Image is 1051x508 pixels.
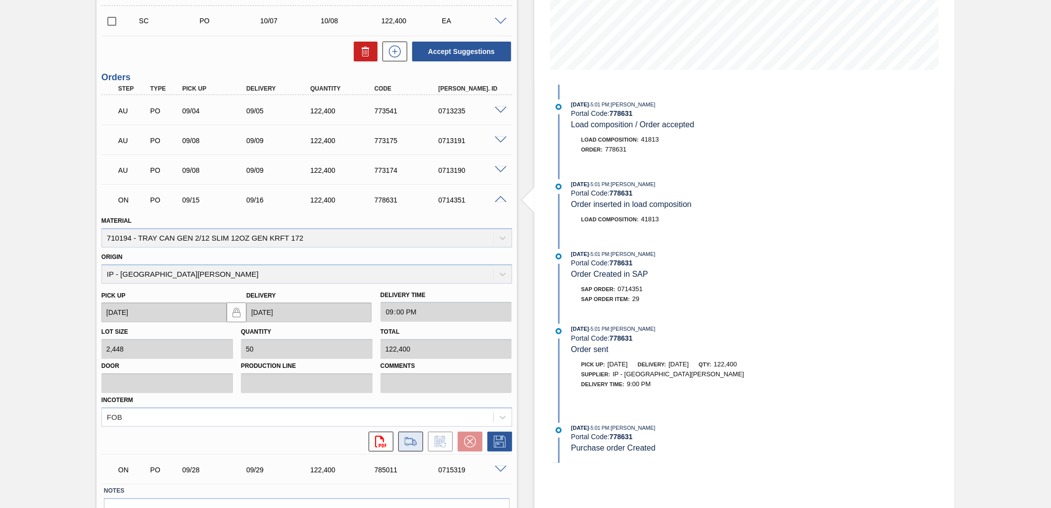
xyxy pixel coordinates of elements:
div: 0713235 [436,107,508,115]
div: Purchase order [148,196,182,204]
div: 0715319 [436,466,508,474]
span: Delivery: [638,361,666,367]
span: : [PERSON_NAME] [609,425,656,431]
div: 122,400 [308,137,380,145]
div: Open PDF file [364,432,393,452]
span: Qty: [699,361,711,367]
div: [PERSON_NAME]. ID [436,85,508,92]
span: 0714351 [618,285,643,293]
button: Accept Suggestions [412,42,511,61]
div: 0713191 [436,137,508,145]
input: mm/dd/yyyy [246,303,372,322]
label: Quantity [241,328,271,335]
div: 122,400 [308,196,380,204]
span: Load Composition : [581,216,639,222]
div: 0714351 [436,196,508,204]
div: Purchase order [197,17,265,25]
div: 122,400 [379,17,447,25]
span: Order : [581,147,603,152]
img: atual [556,328,562,334]
strong: 778631 [610,334,633,342]
div: Suggestion Created [137,17,205,25]
div: Quantity [308,85,380,92]
div: Purchase order [148,166,182,174]
span: Order inserted in load composition [571,200,692,208]
div: FOB [107,413,122,421]
span: Pick up: [581,361,605,367]
div: 0713190 [436,166,508,174]
span: Load composition / Order accepted [571,120,694,129]
div: Delete Suggestions [349,42,378,61]
div: Portal Code: [571,109,806,117]
div: 09/29/2025 [244,466,316,474]
div: Go to Load Composition [393,432,423,452]
div: 09/16/2025 [244,196,316,204]
div: 09/05/2025 [244,107,316,115]
div: 122,400 [308,166,380,174]
div: 122,400 [308,107,380,115]
span: - 5:01 PM [589,326,610,332]
div: 773541 [372,107,444,115]
div: Purchase order [148,107,182,115]
div: Cancel Order [453,432,482,452]
img: atual [556,184,562,190]
div: Pick up [180,85,252,92]
p: AU [118,166,147,174]
span: : [PERSON_NAME] [609,102,656,107]
span: : [PERSON_NAME] [609,251,656,257]
div: Awaiting Unload [116,100,149,122]
label: Origin [101,254,123,260]
label: Delivery [246,292,276,299]
span: Load Composition : [581,137,639,143]
div: 785011 [372,466,444,474]
span: [DATE] [571,326,589,332]
span: 41813 [641,136,659,143]
label: Door [101,359,233,373]
div: 09/15/2025 [180,196,252,204]
div: 10/07/2025 [258,17,326,25]
span: SAP Order: [581,286,616,292]
p: ON [118,466,147,474]
div: Inform order change [423,432,453,452]
div: 773174 [372,166,444,174]
div: Save Order [482,432,512,452]
h3: Orders [101,72,512,83]
div: 09/08/2025 [180,137,252,145]
div: EA [439,17,508,25]
div: Delivery [244,85,316,92]
label: Notes [104,484,510,498]
div: Purchase order [148,466,182,474]
div: 09/04/2025 [180,107,252,115]
div: Purchase order [148,137,182,145]
label: Comments [381,359,512,373]
label: Incoterm [101,397,133,404]
span: - 5:01 PM [589,182,610,187]
div: Accept Suggestions [407,41,512,62]
img: atual [556,427,562,433]
span: - 5:01 PM [589,252,610,257]
span: [DATE] [571,251,589,257]
span: 122,400 [714,360,737,368]
label: Delivery Time [381,288,512,303]
img: atual [556,254,562,259]
div: Code [372,85,444,92]
span: [DATE] [571,102,589,107]
span: 9:00 PM [627,380,651,388]
span: - 5:01 PM [589,425,610,431]
span: 41813 [641,215,659,223]
button: locked [227,303,246,322]
label: Material [101,217,132,224]
span: 778631 [605,146,626,153]
span: [DATE] [669,360,689,368]
span: Purchase order Created [571,444,656,452]
strong: 778631 [610,109,633,117]
img: locked [231,306,242,318]
span: : [PERSON_NAME] [609,326,656,332]
div: 09/09/2025 [244,166,316,174]
div: Step [116,85,149,92]
span: [DATE] [571,181,589,187]
strong: 778631 [610,433,633,441]
div: 122,400 [308,466,380,474]
strong: 778631 [610,259,633,267]
span: - 5:01 PM [589,102,610,107]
